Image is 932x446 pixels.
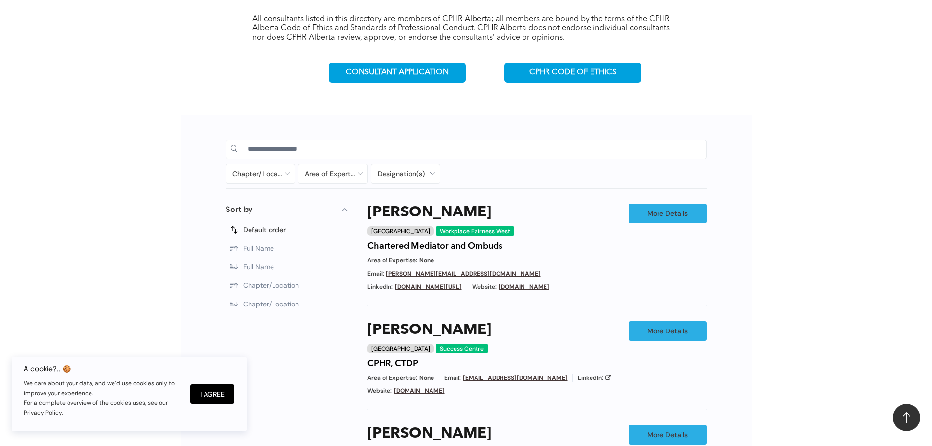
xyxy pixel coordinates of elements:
[367,344,434,353] div: [GEOGRAPHIC_DATA]
[226,204,252,215] p: Sort by
[472,283,497,291] span: Website:
[243,300,299,308] span: Chapter/Location
[419,374,434,382] span: None
[436,226,514,236] div: Workplace Fairness West
[463,374,568,382] a: [EMAIL_ADDRESS][DOMAIN_NAME]
[367,241,502,252] h4: Chartered Mediator and Ombuds
[367,283,393,291] span: LinkedIn:
[252,15,670,42] span: All consultants listed in this directory are members of CPHR Alberta; all members are bound by th...
[24,365,181,373] h6: A cookie?.. 🍪
[395,283,462,291] a: [DOMAIN_NAME][URL]
[629,321,707,341] a: More Details
[367,204,491,221] a: [PERSON_NAME]
[346,68,449,77] span: CONSULTANT APPLICATION
[529,68,616,77] span: CPHR CODE OF ETHICS
[394,387,445,395] a: [DOMAIN_NAME]
[504,63,641,83] a: CPHR CODE OF ETHICS
[243,262,274,271] span: Full Name
[243,244,274,253] span: Full Name
[386,270,541,278] a: [PERSON_NAME][EMAIL_ADDRESS][DOMAIN_NAME]
[367,387,392,395] span: Website:
[24,378,181,418] p: We care about your data, and we’d use cookies only to improve your experience. For a complete ove...
[367,257,417,265] span: Area of Expertise:
[367,321,491,339] a: [PERSON_NAME]
[444,374,461,382] span: Email:
[243,225,286,234] span: Default order
[243,281,299,290] span: Chapter/Location
[629,204,707,223] a: More Details
[367,270,384,278] span: Email:
[419,257,434,265] span: None
[329,63,466,83] a: CONSULTANT APPLICATION
[629,425,707,445] a: More Details
[367,374,417,382] span: Area of Expertise:
[367,226,434,236] div: [GEOGRAPHIC_DATA]
[190,384,234,404] button: I Agree
[436,344,488,353] div: Success Centre
[367,425,491,443] a: [PERSON_NAME]
[367,358,418,369] h4: CPHR, CTDP
[499,283,549,291] a: [DOMAIN_NAME]
[578,374,603,382] span: LinkedIn:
